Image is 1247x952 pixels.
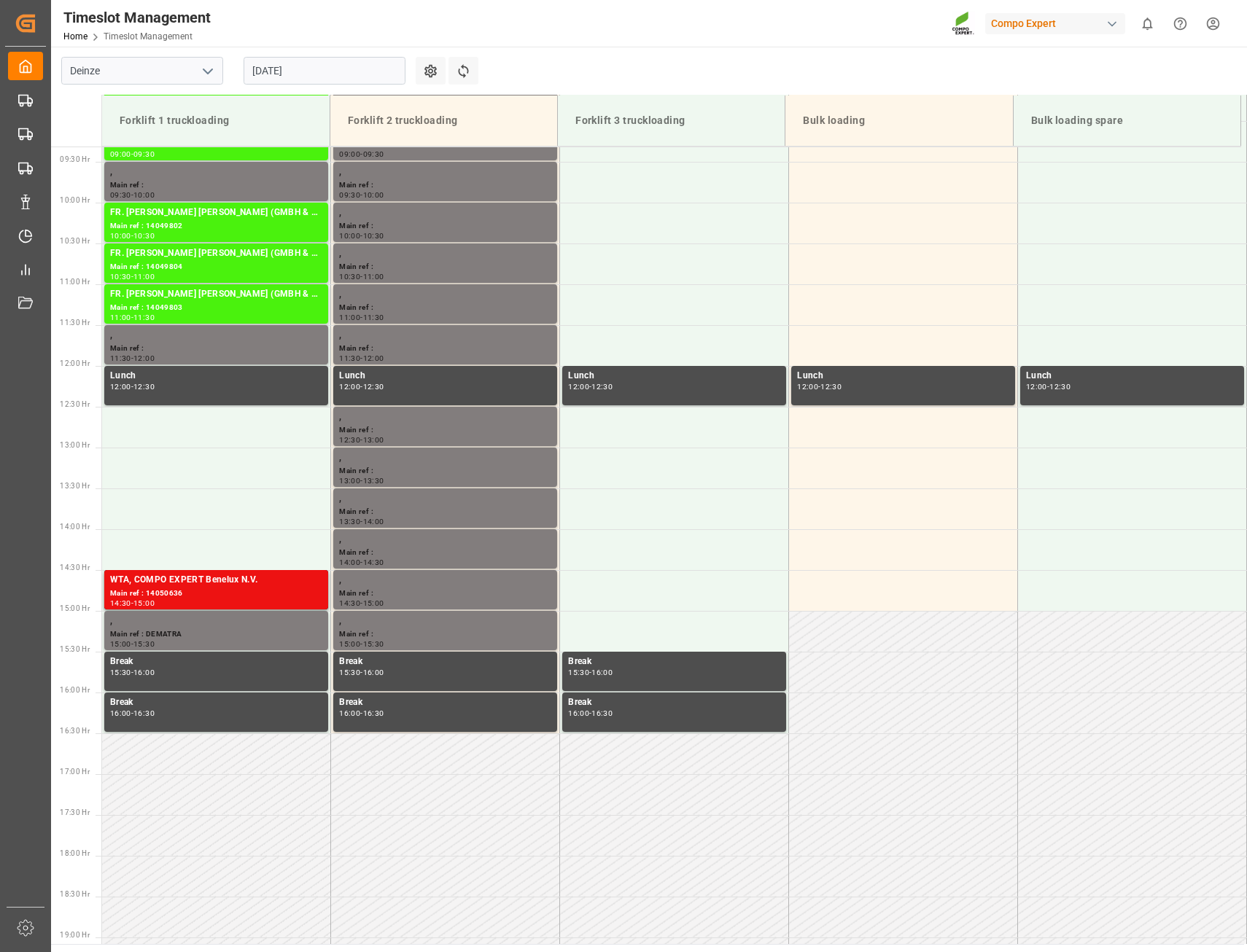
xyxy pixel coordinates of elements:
[110,369,322,383] div: Lunch
[110,614,322,628] div: ,
[60,686,90,694] span: 16:00 Hr
[591,710,613,717] div: 16:30
[363,192,384,198] div: 10:00
[339,246,551,261] div: ,
[110,669,131,676] div: 15:30
[339,532,551,547] div: ,
[131,273,133,280] div: -
[360,233,362,239] div: -
[568,383,589,390] div: 12:00
[63,31,88,42] a: Home
[110,233,131,239] div: 10:00
[1164,7,1197,40] button: Help Center
[360,437,362,443] div: -
[591,383,613,390] div: 12:30
[339,710,360,717] div: 16:00
[339,261,551,273] div: Main ref :
[360,710,362,717] div: -
[110,655,322,669] div: Break
[360,192,362,198] div: -
[110,628,322,641] div: Main ref : DEMATRA
[363,355,384,362] div: 12:00
[952,11,975,36] img: Screenshot%202023-09-29%20at%2010.02.21.png_1712312052.png
[339,491,551,506] div: ,
[568,369,780,383] div: Lunch
[110,573,322,588] div: WTA, COMPO EXPERT Benelux N.V.
[110,246,322,261] div: FR. [PERSON_NAME] [PERSON_NAME] (GMBH & CO.) KG, COMPO EXPERT Benelux N.V.
[339,287,551,302] div: ,
[131,233,133,239] div: -
[568,695,780,710] div: Break
[131,600,133,606] div: -
[339,343,551,355] div: Main ref :
[133,383,155,390] div: 12:30
[60,441,90,449] span: 13:00 Hr
[339,220,551,233] div: Main ref :
[196,60,218,82] button: open menu
[591,669,613,676] div: 16:00
[568,710,589,717] div: 16:00
[60,523,90,531] span: 14:00 Hr
[133,669,155,676] div: 16:00
[363,273,384,280] div: 11:00
[131,151,133,157] div: -
[131,192,133,198] div: -
[363,151,384,157] div: 09:30
[360,383,362,390] div: -
[133,151,155,157] div: 09:30
[985,13,1125,34] div: Compo Expert
[985,9,1131,37] button: Compo Expert
[363,559,384,566] div: 14:30
[110,273,131,280] div: 10:30
[339,328,551,343] div: ,
[360,669,362,676] div: -
[1026,369,1238,383] div: Lunch
[797,383,818,390] div: 12:00
[133,273,155,280] div: 11:00
[339,655,551,669] div: Break
[339,518,360,525] div: 13:30
[60,278,90,286] span: 11:00 Hr
[110,383,131,390] div: 12:00
[339,424,551,437] div: Main ref :
[339,151,360,157] div: 09:00
[360,355,362,362] div: -
[244,57,405,85] input: DD.MM.YYYY
[339,628,551,641] div: Main ref :
[133,192,155,198] div: 10:00
[60,645,90,653] span: 15:30 Hr
[339,669,360,676] div: 15:30
[131,641,133,647] div: -
[131,669,133,676] div: -
[60,237,90,245] span: 10:30 Hr
[110,588,322,600] div: Main ref : 14050636
[110,328,322,343] div: ,
[360,477,362,484] div: -
[110,192,131,198] div: 09:30
[110,220,322,233] div: Main ref : 14049802
[568,655,780,669] div: Break
[60,196,90,204] span: 10:00 Hr
[131,314,133,321] div: -
[60,400,90,408] span: 12:30 Hr
[110,355,131,362] div: 11:30
[589,710,591,717] div: -
[110,287,322,302] div: FR. [PERSON_NAME] [PERSON_NAME] (GMBH & CO.) KG, COMPO EXPERT Benelux N.V.
[1049,383,1071,390] div: 12:30
[1026,383,1047,390] div: 12:00
[60,319,90,327] span: 11:30 Hr
[60,563,90,571] span: 14:30 Hr
[60,359,90,367] span: 12:00 Hr
[60,849,90,857] span: 18:00 Hr
[339,695,551,710] div: Break
[60,482,90,490] span: 13:30 Hr
[360,641,362,647] div: -
[1047,383,1049,390] div: -
[60,604,90,612] span: 15:00 Hr
[339,233,360,239] div: 10:00
[339,179,551,192] div: Main ref :
[60,727,90,735] span: 16:30 Hr
[110,206,322,220] div: FR. [PERSON_NAME] [PERSON_NAME] (GMBH & CO.) KG, COMPO EXPERT Benelux N.V.
[60,931,90,939] span: 19:00 Hr
[133,355,155,362] div: 12:00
